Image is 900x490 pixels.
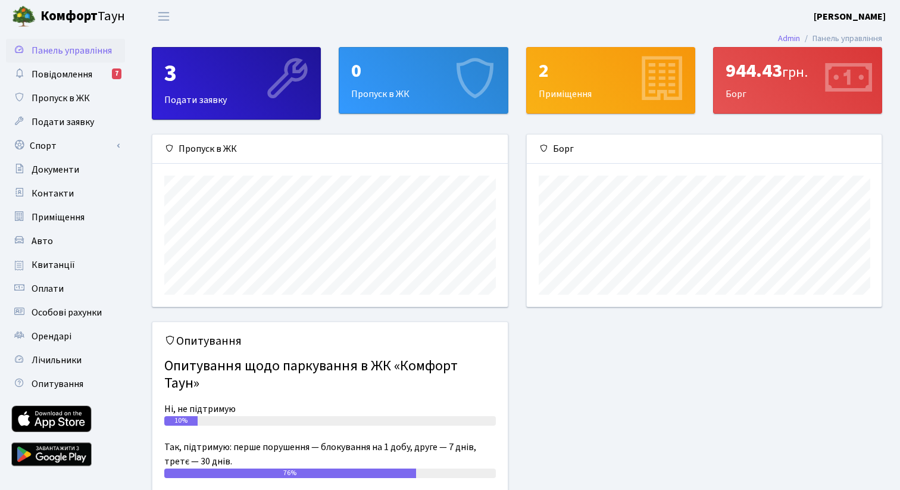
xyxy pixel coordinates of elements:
a: Спорт [6,134,125,158]
span: Контакти [32,187,74,200]
a: Опитування [6,372,125,396]
div: Подати заявку [152,48,320,119]
span: Пропуск в ЖК [32,92,90,105]
a: Документи [6,158,125,182]
span: Оплати [32,282,64,295]
span: грн. [782,62,808,83]
a: Повідомлення7 [6,63,125,86]
a: Лічильники [6,348,125,372]
span: Приміщення [32,211,85,224]
span: Лічильники [32,354,82,367]
a: Контакти [6,182,125,205]
div: 0 [351,60,495,82]
a: 0Пропуск в ЖК [339,47,508,114]
b: [PERSON_NAME] [814,10,886,23]
h4: Опитування щодо паркування в ЖК «Комфорт Таун» [164,353,496,397]
span: Особові рахунки [32,306,102,319]
a: [PERSON_NAME] [814,10,886,24]
div: 76% [164,469,416,478]
div: Борг [527,135,882,164]
div: 7 [112,68,121,79]
button: Переключити навігацію [149,7,179,26]
a: 3Подати заявку [152,47,321,120]
span: Орендарі [32,330,71,343]
a: Квитанції [6,253,125,277]
a: Приміщення [6,205,125,229]
li: Панель управління [800,32,882,45]
a: Пропуск в ЖК [6,86,125,110]
a: Admin [778,32,800,45]
div: 2 [539,60,683,82]
div: Пропуск в ЖК [339,48,507,113]
a: Подати заявку [6,110,125,134]
div: 944.43 [726,60,870,82]
span: Квитанції [32,258,75,271]
img: logo.png [12,5,36,29]
a: 2Приміщення [526,47,695,114]
div: Пропуск в ЖК [152,135,508,164]
a: Панель управління [6,39,125,63]
nav: breadcrumb [760,26,900,51]
span: Панель управління [32,44,112,57]
span: Опитування [32,377,83,391]
b: Комфорт [40,7,98,26]
div: 10% [164,416,198,426]
span: Авто [32,235,53,248]
a: Орендарі [6,324,125,348]
a: Авто [6,229,125,253]
div: Борг [714,48,882,113]
a: Оплати [6,277,125,301]
div: 3 [164,60,308,88]
span: Подати заявку [32,116,94,129]
span: Документи [32,163,79,176]
div: Приміщення [527,48,695,113]
h5: Опитування [164,334,496,348]
span: Повідомлення [32,68,92,81]
div: Ні, не підтримую [164,402,496,416]
div: Так, підтримую: перше порушення — блокування на 1 добу, друге — 7 днів, третє — 30 днів. [164,440,496,469]
span: Таун [40,7,125,27]
a: Особові рахунки [6,301,125,324]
